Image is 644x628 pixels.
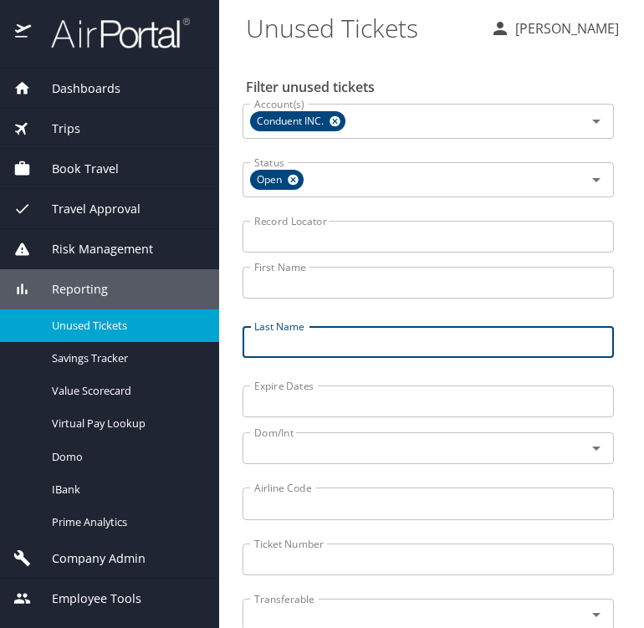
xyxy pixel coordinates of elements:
[250,170,304,190] div: Open
[52,482,199,498] span: IBank
[250,171,292,189] span: Open
[31,549,146,568] span: Company Admin
[585,437,608,460] button: Open
[31,590,141,608] span: Employee Tools
[250,113,334,130] span: Conduent INC.
[483,13,626,43] button: [PERSON_NAME]
[52,350,199,366] span: Savings Tracker
[585,110,608,133] button: Open
[31,240,153,258] span: Risk Management
[52,416,199,431] span: Virtual Pay Lookup
[510,18,619,38] p: [PERSON_NAME]
[52,514,199,530] span: Prime Analytics
[33,17,190,49] img: airportal-logo.png
[250,111,345,131] div: Conduent INC.
[585,603,608,626] button: Open
[246,2,477,54] h1: Unused Tickets
[15,17,33,49] img: icon-airportal.png
[585,168,608,191] button: Open
[246,74,617,100] h2: Filter unused tickets
[52,449,199,465] span: Domo
[31,160,119,178] span: Book Travel
[31,79,120,98] span: Dashboards
[52,383,199,399] span: Value Scorecard
[31,200,141,218] span: Travel Approval
[31,280,108,299] span: Reporting
[52,318,199,334] span: Unused Tickets
[31,120,80,138] span: Trips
